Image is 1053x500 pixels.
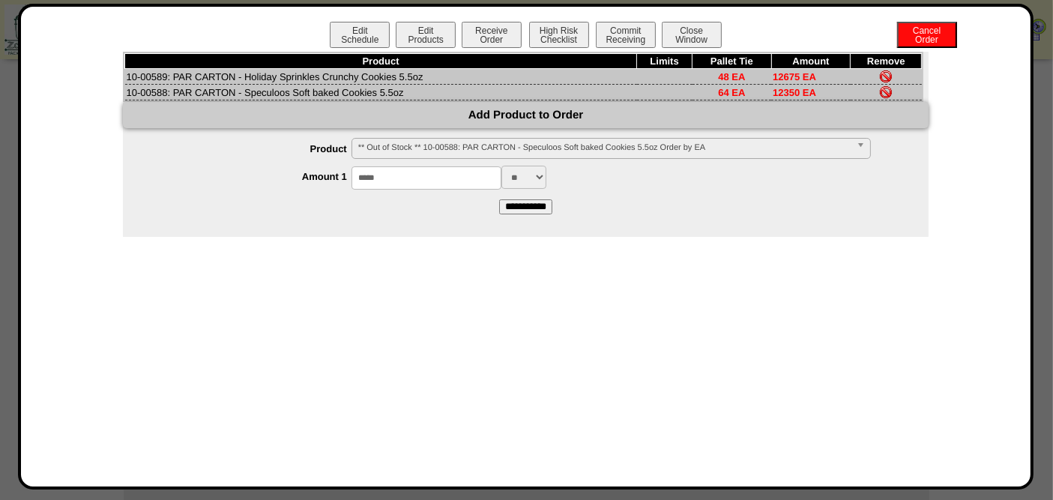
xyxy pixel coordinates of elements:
td: 10-00589: PAR CARTON - Holiday Sprinkles Crunchy Cookies 5.5oz [125,69,637,85]
label: Product [153,143,351,154]
img: Remove Item [880,86,892,98]
span: ** Out of Stock ** 10-00588: PAR CARTON - Speculoos Soft baked Cookies 5.5oz Order by EA [358,139,851,157]
span: 12350 EA [773,87,816,98]
label: Amount 1 [153,171,351,182]
th: Pallet Tie [693,54,772,69]
span: 48 EA [718,71,745,82]
span: 64 EA [718,87,745,98]
img: Remove Item [880,70,892,82]
th: Amount [771,54,851,69]
button: CancelOrder [897,22,957,48]
button: ReceiveOrder [462,22,522,48]
button: CloseWindow [662,22,722,48]
th: Product [125,54,637,69]
a: CloseWindow [660,34,723,45]
button: EditSchedule [330,22,390,48]
button: EditProducts [396,22,456,48]
button: CommitReceiving [596,22,656,48]
button: High RiskChecklist [529,22,589,48]
th: Remove [851,54,922,69]
div: Add Product to Order [123,102,929,128]
a: High RiskChecklist [528,34,593,45]
th: Limits [637,54,693,69]
span: 12675 EA [773,71,816,82]
td: 10-00588: PAR CARTON - Speculoos Soft baked Cookies 5.5oz [125,85,637,100]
